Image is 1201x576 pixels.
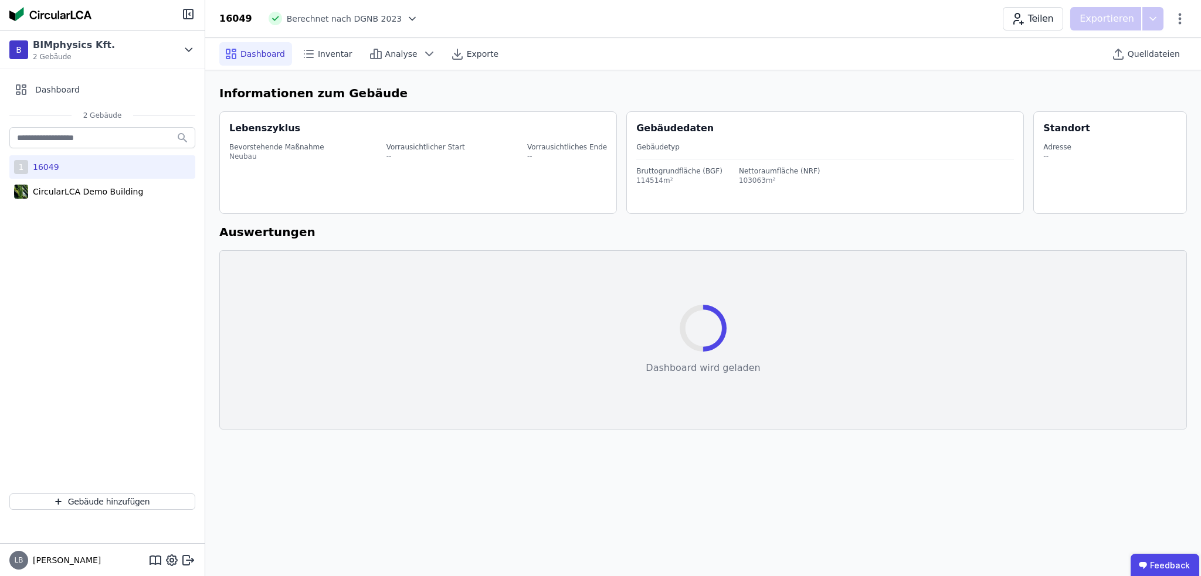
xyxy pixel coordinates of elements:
[28,161,59,173] div: 16049
[229,142,324,152] div: Bevorstehende Maßnahme
[318,48,352,60] span: Inventar
[15,557,23,564] span: LB
[739,176,820,185] div: 103063m²
[1043,152,1071,161] div: --
[9,40,28,59] div: B
[287,13,402,25] span: Berechnet nach DGNB 2023
[386,142,465,152] div: Vorrausichtlicher Start
[1128,48,1180,60] span: Quelldateien
[240,48,285,60] span: Dashboard
[219,84,1187,102] h6: Informationen zum Gebäude
[229,121,300,135] div: Lebenszyklus
[14,160,28,174] div: 1
[1043,121,1090,135] div: Standort
[636,142,1014,152] div: Gebäudetyp
[28,186,143,197] div: CircularLCA Demo Building
[9,7,91,21] img: Concular
[14,182,28,201] img: CircularLCA Demo Building
[527,152,607,161] div: --
[739,166,820,176] div: Nettoraumfläche (NRF)
[229,152,324,161] div: Neubau
[385,48,418,60] span: Analyse
[527,142,607,152] div: Vorrausichtliches Ende
[1003,7,1063,30] button: Teilen
[1043,142,1071,152] div: Adresse
[9,493,195,510] button: Gebäude hinzufügen
[386,152,465,161] div: --
[1080,12,1136,26] p: Exportieren
[636,166,722,176] div: Bruttogrundfläche (BGF)
[636,121,1023,135] div: Gebäudedaten
[72,111,134,120] span: 2 Gebäude
[219,12,252,26] div: 16049
[28,554,101,566] span: [PERSON_NAME]
[467,48,498,60] span: Exporte
[33,38,115,52] div: BIMphysics Kft.
[646,361,760,375] div: Dashboard wird geladen
[35,84,80,96] span: Dashboard
[219,223,1187,241] h6: Auswertungen
[636,176,722,185] div: 114514m²
[33,52,115,62] span: 2 Gebäude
